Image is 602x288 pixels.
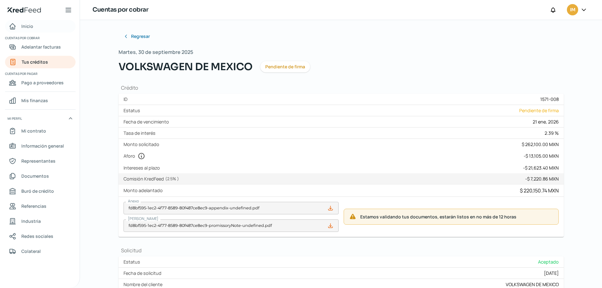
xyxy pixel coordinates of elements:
span: [PERSON_NAME] [128,216,159,221]
a: Tus créditos [5,56,76,68]
span: Documentos [21,172,49,180]
span: Inicio [21,22,33,30]
label: Estatus [124,107,143,113]
a: Industria [5,215,76,228]
span: Pendiente de firma [265,65,305,69]
h1: Solicitud [119,247,564,254]
label: ID [124,96,130,102]
span: ( 2.5 % ) [165,176,179,181]
span: Adelantar facturas [21,43,61,51]
span: IM [570,6,575,14]
label: Estatus [124,259,143,265]
label: Fecha de solicitud [124,270,164,276]
span: Cuentas por cobrar [5,35,75,41]
label: Comisión KredFeed [124,176,182,182]
span: Redes sociales [21,232,53,240]
label: Monto adelantado [124,187,165,193]
span: Regresar [131,34,150,39]
div: - $ 13,105.00 MXN [524,153,559,159]
label: Nombre del cliente [124,281,165,287]
a: Referencias [5,200,76,212]
span: Anexo [128,198,139,204]
span: Mis finanzas [21,97,48,104]
a: Pago a proveedores [5,76,76,89]
div: - $ 7,220.86 MXN [525,176,559,182]
label: Aforo [124,152,148,160]
span: VOLKSWAGEN DE MEXICO [119,59,253,74]
div: $ 262,100.00 MXN [522,141,559,147]
div: $ 220,150.74 MXN [520,187,559,194]
div: 1571-008 [540,96,559,102]
span: Martes, 30 de septiembre 2025 [119,48,193,57]
div: 2.39 % [545,130,559,136]
div: VOLKSWAGEN DE MEXICO [506,281,559,287]
a: Colateral [5,245,76,258]
a: Mis finanzas [5,94,76,107]
a: Documentos [5,170,76,182]
span: Pago a proveedores [21,79,64,86]
div: [DATE] [544,270,559,276]
span: Referencias [21,202,46,210]
span: Pendiente de firma [519,107,559,113]
label: Tasa de interés [124,130,158,136]
label: Monto solicitado [124,141,162,147]
span: Buró de crédito [21,187,54,195]
span: Estamos validando tus documentos, estarán listos en no más de 12 horas [360,213,553,221]
a: Mi contrato [5,125,76,137]
a: Información general [5,140,76,152]
div: - $ 21,623.40 MXN [523,165,559,171]
a: Adelantar facturas [5,41,76,53]
h1: Crédito [119,84,564,91]
a: Redes sociales [5,230,76,243]
span: Cuentas por pagar [5,71,75,76]
span: Representantes [21,157,55,165]
h1: Cuentas por cobrar [92,5,148,14]
span: Colateral [21,247,41,255]
a: Buró de crédito [5,185,76,197]
span: Información general [21,142,64,150]
label: Intereses al plazo [124,165,162,171]
a: Representantes [5,155,76,167]
div: 21 ene, 2026 [533,119,559,125]
span: Mi perfil [8,116,22,121]
span: Aceptado [538,259,559,265]
button: Regresar [119,30,155,43]
span: Industria [21,217,41,225]
span: Mi contrato [21,127,46,135]
a: Inicio [5,20,76,33]
span: Tus créditos [22,58,48,66]
label: Fecha de vencimiento [124,119,172,125]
